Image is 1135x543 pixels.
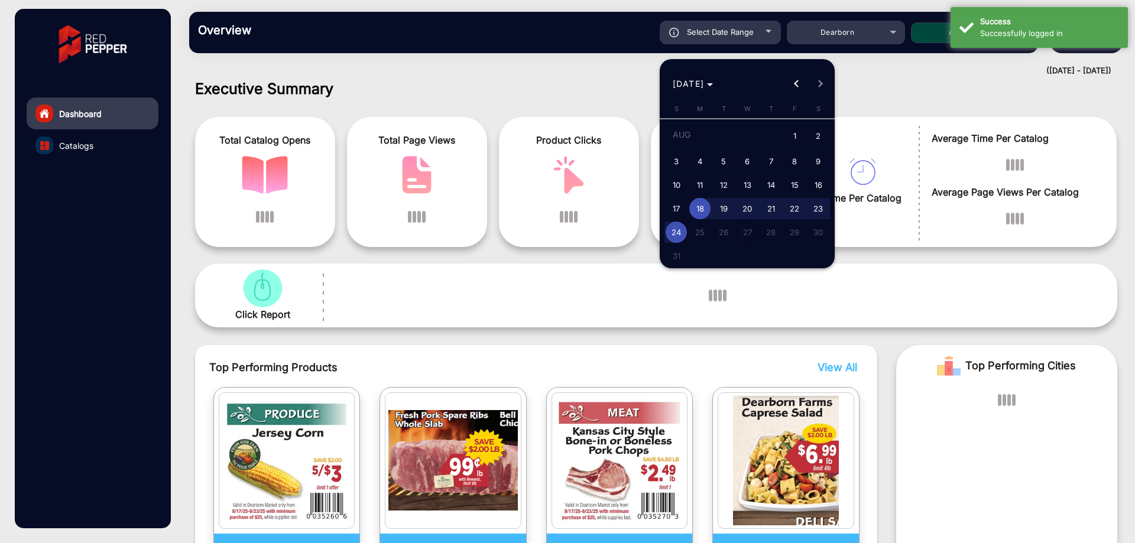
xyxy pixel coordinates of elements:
[664,173,688,197] button: August 10, 2025
[713,222,734,243] span: 26
[688,173,712,197] button: August 11, 2025
[783,173,806,197] button: August 15, 2025
[784,125,805,149] span: 1
[759,173,783,197] button: August 14, 2025
[783,197,806,220] button: August 22, 2025
[784,174,805,196] span: 15
[735,220,759,244] button: August 27, 2025
[713,198,734,219] span: 19
[666,222,687,243] span: 24
[759,197,783,220] button: August 21, 2025
[737,198,758,219] span: 20
[744,105,751,113] span: W
[760,151,781,172] span: 7
[783,149,806,173] button: August 8, 2025
[737,174,758,196] span: 13
[689,151,711,172] span: 4
[784,151,805,172] span: 8
[980,28,1119,40] div: Successfully logged in
[664,123,783,149] td: AUG
[806,149,830,173] button: August 9, 2025
[712,149,735,173] button: August 5, 2025
[806,220,830,244] button: August 30, 2025
[806,123,830,149] button: August 2, 2025
[689,174,711,196] span: 11
[712,197,735,220] button: August 19, 2025
[666,198,687,219] span: 17
[816,105,821,113] span: S
[688,220,712,244] button: August 25, 2025
[808,174,829,196] span: 16
[713,174,734,196] span: 12
[759,149,783,173] button: August 7, 2025
[808,151,829,172] span: 9
[735,197,759,220] button: August 20, 2025
[664,149,688,173] button: August 3, 2025
[666,151,687,172] span: 3
[808,125,829,149] span: 2
[735,149,759,173] button: August 6, 2025
[664,220,688,244] button: August 24, 2025
[712,173,735,197] button: August 12, 2025
[673,79,705,89] span: [DATE]
[666,245,687,266] span: 31
[689,222,711,243] span: 25
[806,173,830,197] button: August 16, 2025
[808,222,829,243] span: 30
[784,72,808,96] button: Previous month
[808,198,829,219] span: 23
[664,244,688,268] button: August 31, 2025
[784,222,805,243] span: 29
[689,198,711,219] span: 18
[712,220,735,244] button: August 26, 2025
[783,123,806,149] button: August 1, 2025
[760,174,781,196] span: 14
[783,220,806,244] button: August 29, 2025
[793,105,797,113] span: F
[674,105,679,113] span: S
[664,197,688,220] button: August 17, 2025
[713,151,734,172] span: 5
[668,73,718,95] button: Choose month and year
[697,105,703,113] span: M
[737,151,758,172] span: 6
[666,174,687,196] span: 10
[760,222,781,243] span: 28
[688,149,712,173] button: August 4, 2025
[722,105,726,113] span: T
[806,197,830,220] button: August 23, 2025
[784,198,805,219] span: 22
[759,220,783,244] button: August 28, 2025
[760,198,781,219] span: 21
[769,105,773,113] span: T
[980,16,1119,28] div: Success
[735,173,759,197] button: August 13, 2025
[688,197,712,220] button: August 18, 2025
[737,222,758,243] span: 27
